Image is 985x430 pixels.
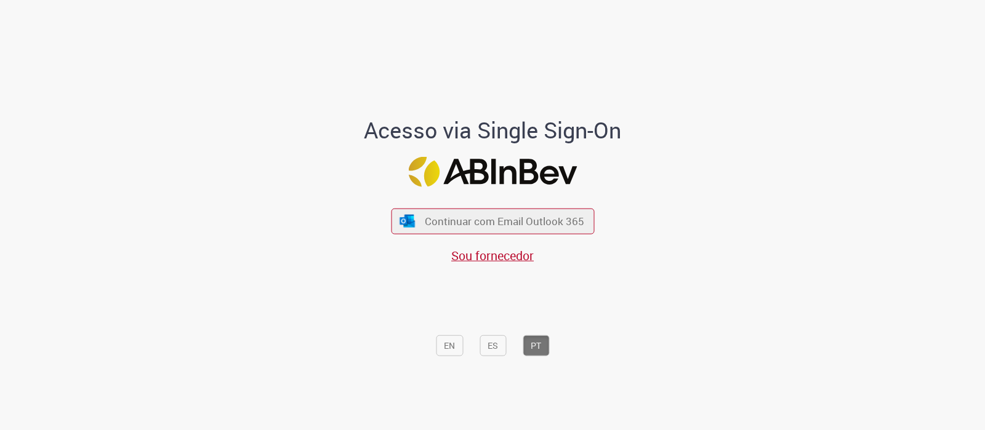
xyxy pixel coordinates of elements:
[399,215,416,228] img: ícone Azure/Microsoft 360
[480,335,506,356] button: ES
[436,335,463,356] button: EN
[408,157,577,187] img: Logo ABInBev
[523,335,549,356] button: PT
[322,118,664,143] h1: Acesso via Single Sign-On
[451,247,534,263] a: Sou fornecedor
[425,214,584,228] span: Continuar com Email Outlook 365
[391,209,594,234] button: ícone Azure/Microsoft 360 Continuar com Email Outlook 365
